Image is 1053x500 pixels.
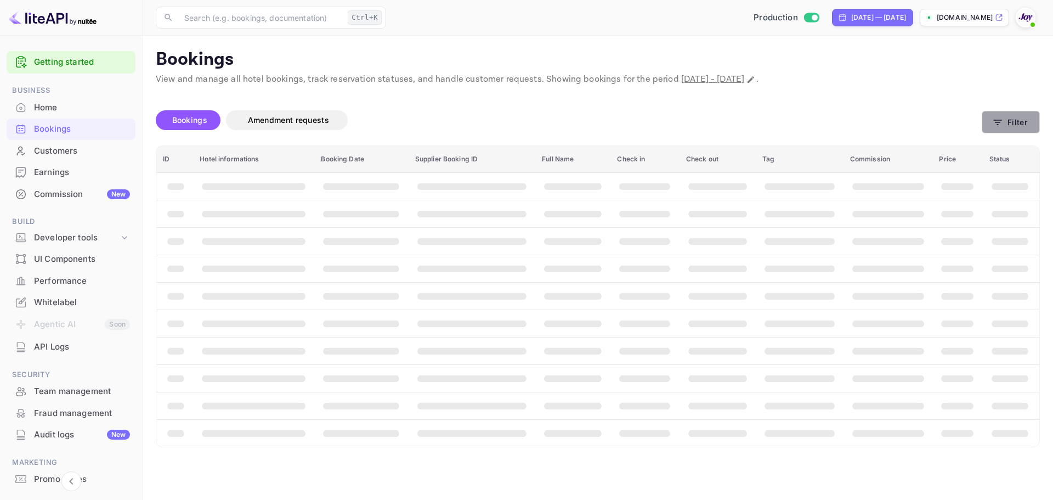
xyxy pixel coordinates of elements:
th: Commission [843,146,933,173]
a: API Logs [7,336,135,357]
div: Audit logsNew [7,424,135,446]
div: Developer tools [7,228,135,248]
th: Check in [610,146,679,173]
a: Fraud management [7,403,135,423]
th: Check out [680,146,756,173]
div: New [107,189,130,199]
th: Hotel informations [193,146,314,173]
span: [DATE] - [DATE] [681,74,744,85]
div: Developer tools [34,232,119,244]
div: Team management [7,381,135,402]
div: API Logs [7,336,135,358]
div: Switch to Sandbox mode [749,12,823,24]
div: [DATE] — [DATE] [851,13,906,23]
a: Performance [7,271,135,291]
th: Booking Date [314,146,408,173]
div: Performance [34,275,130,288]
div: Customers [7,141,135,162]
span: Security [7,369,135,381]
div: Home [7,97,135,119]
div: Fraud management [34,407,130,420]
div: API Logs [34,341,130,353]
th: Price [932,146,982,173]
span: Business [7,85,135,97]
p: Bookings [156,49,1040,71]
span: Build [7,216,135,228]
div: account-settings tabs [156,110,982,130]
th: ID [156,146,193,173]
th: Supplier Booking ID [409,146,535,173]
span: Marketing [7,457,135,469]
p: [DOMAIN_NAME] [937,13,993,23]
a: Bookings [7,119,135,139]
img: LiteAPI logo [9,9,97,26]
a: UI Components [7,249,135,269]
div: UI Components [34,253,130,266]
a: Whitelabel [7,292,135,312]
div: Ctrl+K [348,10,382,25]
div: Bookings [34,123,130,136]
input: Search (e.g. bookings, documentation) [178,7,343,29]
a: CommissionNew [7,184,135,204]
div: Audit logs [34,429,130,441]
th: Tag [756,146,843,173]
div: Promo codes [7,469,135,490]
button: Collapse navigation [61,471,81,491]
th: Status [983,146,1039,173]
div: Fraud management [7,403,135,424]
div: Commission [34,188,130,201]
div: Earnings [7,162,135,183]
div: Customers [34,145,130,158]
span: Production [754,12,798,24]
div: CommissionNew [7,184,135,205]
table: booking table [156,146,1039,447]
div: Performance [7,271,135,292]
div: New [107,430,130,440]
a: Customers [7,141,135,161]
th: Full Name [535,146,610,173]
p: View and manage all hotel bookings, track reservation statuses, and handle customer requests. Sho... [156,73,1040,86]
button: Filter [982,111,1040,133]
a: Team management [7,381,135,401]
button: Change date range [745,74,756,85]
img: With Joy [1017,9,1034,26]
div: Whitelabel [7,292,135,313]
div: Whitelabel [34,296,130,309]
div: Bookings [7,119,135,140]
div: Team management [34,385,130,398]
a: Home [7,97,135,117]
span: Bookings [172,115,207,125]
a: Earnings [7,162,135,182]
div: Earnings [34,166,130,179]
a: Getting started [34,56,130,69]
span: Amendment requests [248,115,329,125]
div: UI Components [7,249,135,270]
div: Getting started [7,51,135,74]
div: Home [34,102,130,114]
div: Promo codes [34,473,130,486]
a: Audit logsNew [7,424,135,445]
a: Promo codes [7,469,135,489]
